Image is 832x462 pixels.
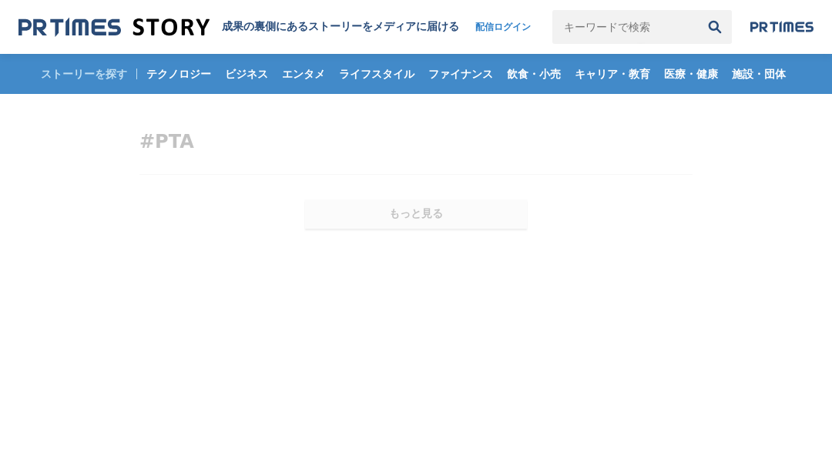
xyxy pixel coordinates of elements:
[333,54,421,94] a: ライフスタイル
[219,54,274,94] a: ビジネス
[333,67,421,81] span: ライフスタイル
[569,67,656,81] span: キャリア・教育
[422,67,499,81] span: ファイナンス
[658,54,724,94] a: 医療・健康
[460,10,546,44] a: 配信ログイン
[501,54,567,94] a: 飲食・小売
[18,17,210,38] img: 成果の裏側にあるストーリーをメディアに届ける
[18,17,459,38] a: 成果の裏側にあるストーリーをメディアに届ける 成果の裏側にあるストーリーをメディアに届ける
[276,67,331,81] span: エンタメ
[750,21,814,33] img: prtimes
[552,10,698,44] input: キーワードで検索
[569,54,656,94] a: キャリア・教育
[140,67,217,81] span: テクノロジー
[726,54,792,94] a: 施設・団体
[422,54,499,94] a: ファイナンス
[219,67,274,81] span: ビジネス
[658,67,724,81] span: 医療・健康
[222,20,459,34] h1: 成果の裏側にあるストーリーをメディアに届ける
[698,10,732,44] button: 検索
[726,67,792,81] span: 施設・団体
[140,54,217,94] a: テクノロジー
[276,54,331,94] a: エンタメ
[501,67,567,81] span: 飲食・小売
